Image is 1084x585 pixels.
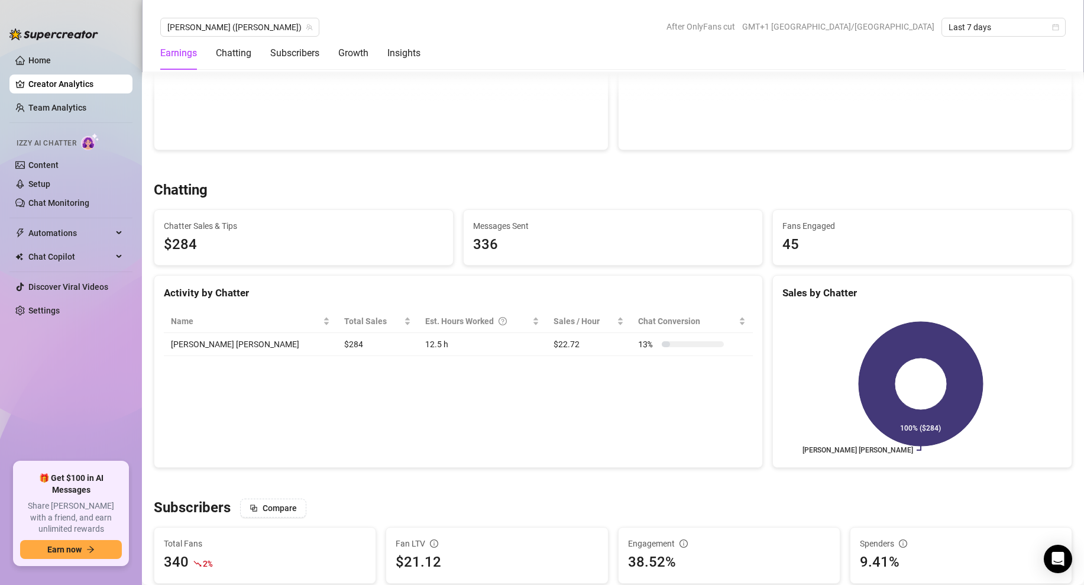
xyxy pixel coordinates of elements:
[782,234,1062,256] div: 45
[15,253,23,261] img: Chat Copilot
[164,310,337,333] th: Name
[81,133,99,150] img: AI Chatter
[270,46,319,60] div: Subscribers
[1052,24,1059,31] span: calendar
[473,219,753,232] span: Messages Sent
[263,503,297,513] span: Compare
[803,446,913,454] text: [PERSON_NAME] [PERSON_NAME]
[171,315,321,328] span: Name
[899,539,907,548] span: info-circle
[167,18,312,36] span: Sally (sallyjanerain)
[418,333,546,356] td: 12.5 h
[28,282,108,292] a: Discover Viral Videos
[216,46,251,60] div: Chatting
[164,285,753,301] div: Activity by Chatter
[425,315,530,328] div: Est. Hours Worked
[387,46,420,60] div: Insights
[638,315,736,328] span: Chat Conversion
[28,306,60,315] a: Settings
[240,499,306,518] button: Compare
[28,56,51,65] a: Home
[742,18,934,35] span: GMT+1 [GEOGRAPHIC_DATA]/[GEOGRAPHIC_DATA]
[396,537,598,550] div: Fan LTV
[203,558,212,569] span: 2 %
[396,551,598,574] div: $21.12
[666,18,735,35] span: After OnlyFans cut
[337,333,418,356] td: $284
[47,545,82,554] span: Earn now
[154,499,231,518] h3: Subscribers
[631,310,753,333] th: Chat Conversion
[949,18,1059,36] span: Last 7 days
[628,551,830,574] div: 38.52%
[28,224,112,243] span: Automations
[9,28,98,40] img: logo-BBDzfeDw.svg
[164,234,444,256] span: $284
[337,310,418,333] th: Total Sales
[546,310,632,333] th: Sales / Hour
[28,103,86,112] a: Team Analytics
[344,315,401,328] span: Total Sales
[1044,545,1072,573] div: Open Intercom Messenger
[250,504,258,512] span: block
[628,537,830,550] div: Engagement
[473,234,753,256] div: 336
[17,138,76,149] span: Izzy AI Chatter
[28,75,123,93] a: Creator Analytics
[15,228,25,238] span: thunderbolt
[20,500,122,535] span: Share [PERSON_NAME] with a friend, and earn unlimited rewards
[164,551,189,574] div: 340
[20,473,122,496] span: 🎁 Get $100 in AI Messages
[860,537,1062,550] div: Spenders
[546,333,632,356] td: $22.72
[28,198,89,208] a: Chat Monitoring
[499,315,507,328] span: question-circle
[164,537,366,550] span: Total Fans
[782,285,1062,301] div: Sales by Chatter
[28,179,50,189] a: Setup
[430,539,438,548] span: info-circle
[860,551,1062,574] div: 9.41%
[338,46,368,60] div: Growth
[164,219,444,232] span: Chatter Sales & Tips
[160,46,197,60] div: Earnings
[20,540,122,559] button: Earn nowarrow-right
[679,539,688,548] span: info-circle
[554,315,615,328] span: Sales / Hour
[782,219,1062,232] span: Fans Engaged
[306,24,313,31] span: team
[193,560,202,568] span: fall
[638,338,657,351] span: 13 %
[28,247,112,266] span: Chat Copilot
[154,181,208,200] h3: Chatting
[28,160,59,170] a: Content
[86,545,95,554] span: arrow-right
[164,333,337,356] td: [PERSON_NAME] [PERSON_NAME]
